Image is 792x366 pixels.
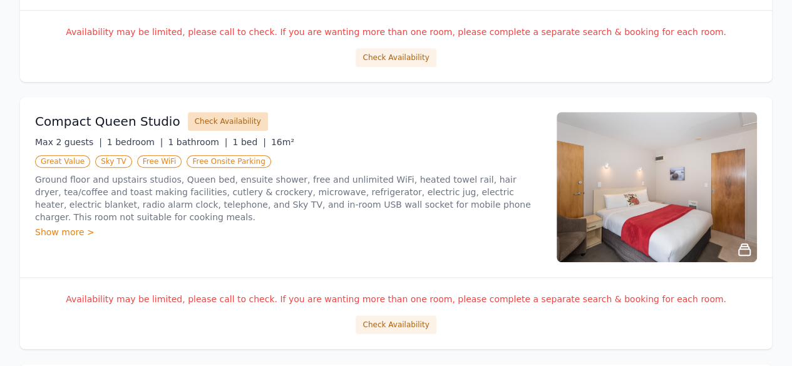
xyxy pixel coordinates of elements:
p: Availability may be limited, please call to check. If you are wanting more than one room, please ... [35,26,757,38]
button: Check Availability [356,48,436,67]
button: Check Availability [188,112,268,131]
span: 1 bathroom | [168,137,227,147]
span: Free Onsite Parking [187,155,270,168]
span: Sky TV [95,155,132,168]
span: Max 2 guests | [35,137,102,147]
span: 1 bedroom | [107,137,163,147]
span: 16m² [271,137,294,147]
span: Great Value [35,155,90,168]
p: Ground floor and upstairs studios, Queen bed, ensuite shower, free and unlimited WiFi, heated tow... [35,173,542,223]
div: Show more > [35,226,542,238]
h3: Compact Queen Studio [35,113,180,130]
p: Availability may be limited, please call to check. If you are wanting more than one room, please ... [35,293,757,305]
span: 1 bed | [232,137,265,147]
button: Check Availability [356,315,436,334]
span: Free WiFi [137,155,182,168]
